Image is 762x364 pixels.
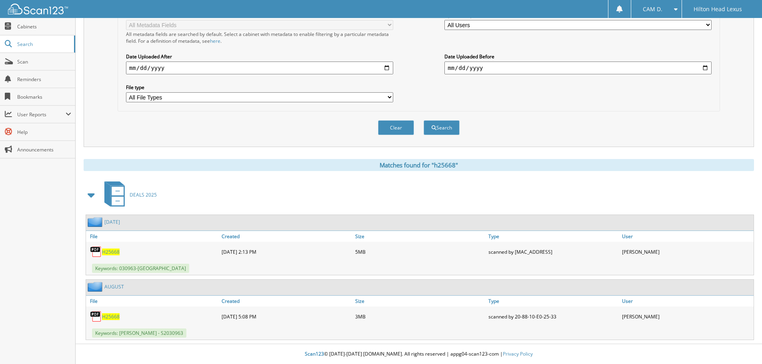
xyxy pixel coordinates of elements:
a: User [620,296,754,306]
span: Help [17,129,71,135]
span: Bookmarks [17,93,71,100]
button: Search [424,120,460,135]
input: start [126,62,393,74]
div: 5MB [353,244,487,260]
button: Clear [378,120,414,135]
a: Size [353,231,487,242]
a: Type [486,231,620,242]
label: File type [126,84,393,91]
a: AUGUST [104,283,124,290]
label: Date Uploaded Before [444,53,712,60]
img: PDF.png [90,246,102,258]
img: PDF.png [90,310,102,322]
div: scanned by [MAC_ADDRESS] [486,244,620,260]
div: Matches found for "h25668" [84,159,754,171]
div: [PERSON_NAME] [620,244,754,260]
span: Keywords: [PERSON_NAME] - S2030963 [92,328,186,338]
a: DEALS 2025 [100,179,157,211]
a: Size [353,296,487,306]
a: [DATE] [104,219,120,225]
div: [PERSON_NAME] [620,308,754,324]
img: scan123-logo-white.svg [8,4,68,14]
span: Scan123 [305,350,324,357]
div: 3MB [353,308,487,324]
span: CAM D. [643,7,662,12]
a: Created [220,231,353,242]
span: Scan [17,58,71,65]
a: Privacy Policy [503,350,533,357]
span: Announcements [17,146,71,153]
a: H25668 [102,313,120,320]
label: Date Uploaded After [126,53,393,60]
div: © [DATE]-[DATE] [DOMAIN_NAME]. All rights reserved | appg04-scan123-com | [76,344,762,364]
img: folder2.png [88,217,104,227]
a: Created [220,296,353,306]
span: DEALS 2025 [130,191,157,198]
a: Type [486,296,620,306]
img: folder2.png [88,282,104,292]
a: User [620,231,754,242]
a: H25668 [102,249,120,255]
span: Keywords: 030963-[GEOGRAPHIC_DATA] [92,264,189,273]
span: Reminders [17,76,71,83]
span: Cabinets [17,23,71,30]
a: here [210,38,220,44]
span: User Reports [17,111,66,118]
div: [DATE] 2:13 PM [220,244,353,260]
a: File [86,231,220,242]
div: [DATE] 5:08 PM [220,308,353,324]
span: Search [17,41,70,48]
iframe: Chat Widget [722,326,762,364]
a: File [86,296,220,306]
span: Hilton Head Lexus [694,7,742,12]
div: scanned by 20-88-10-E0-25-33 [486,308,620,324]
div: All metadata fields are searched by default. Select a cabinet with metadata to enable filtering b... [126,31,393,44]
input: end [444,62,712,74]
